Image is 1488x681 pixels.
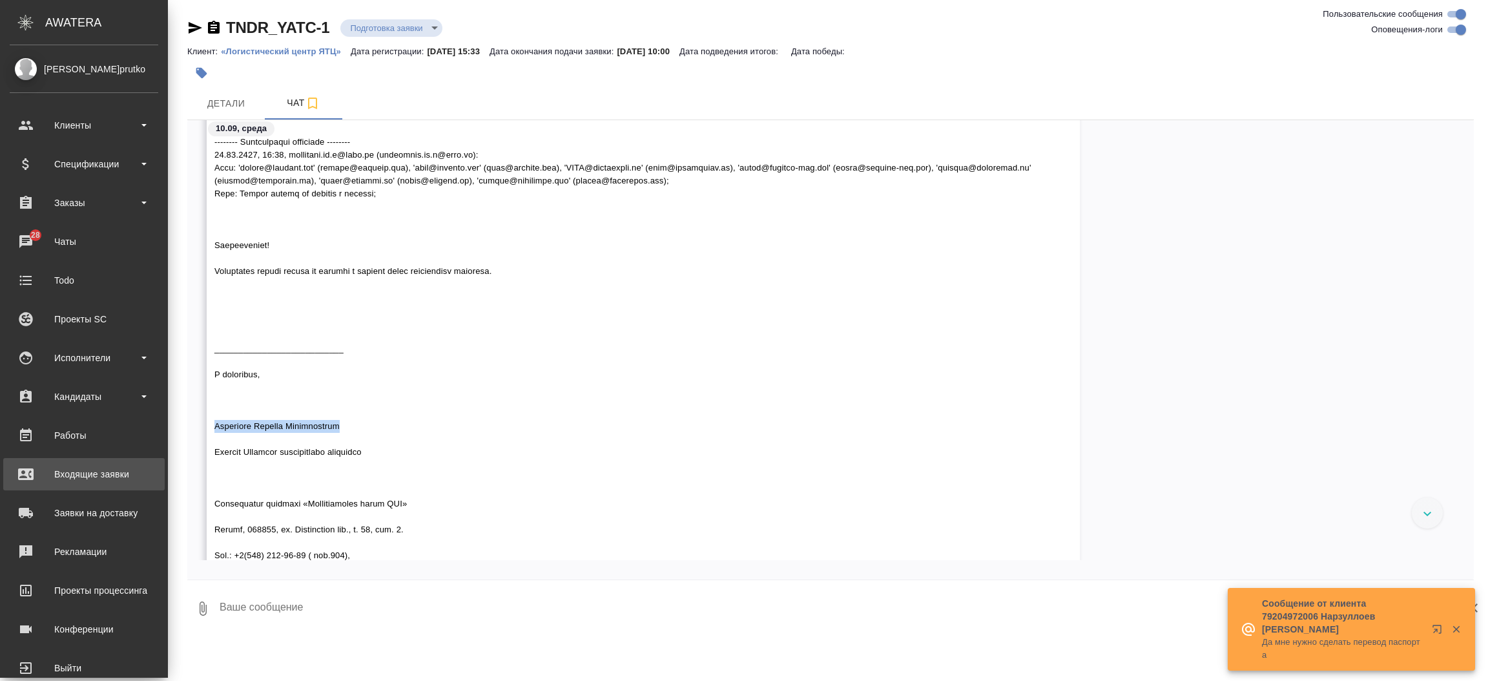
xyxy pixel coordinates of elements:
[3,613,165,645] a: Конференции
[427,47,490,56] p: [DATE] 15:33
[490,47,617,56] p: Дата окончания подачи заявки:
[3,225,165,258] a: 28Чаты
[351,47,427,56] p: Дата регистрации:
[10,193,158,213] div: Заказы
[3,419,165,452] a: Работы
[3,497,165,529] a: Заявки на доставку
[226,19,330,36] a: TNDR_YATC-1
[216,122,267,135] p: 10.09, среда
[3,458,165,490] a: Входящие заявки
[10,154,158,174] div: Спецификации
[1262,597,1423,636] p: Сообщение от клиента 79204972006 Нарзуллоев [PERSON_NAME]
[10,309,158,329] div: Проекты SC
[187,20,203,36] button: Скопировать ссылку для ЯМессенджера
[3,264,165,297] a: Todo
[1443,623,1469,635] button: Закрыть
[617,47,679,56] p: [DATE] 10:00
[10,581,158,600] div: Проекты процессинга
[10,542,158,561] div: Рекламации
[1424,616,1455,647] button: Открыть в новой вкладке
[10,465,158,484] div: Входящие заявки
[206,20,222,36] button: Скопировать ссылку
[23,229,48,242] span: 28
[10,271,158,290] div: Todo
[273,95,335,111] span: Чат
[187,59,216,87] button: Добавить тэг
[221,45,351,56] a: «Логистический центр ЯТЦ»
[3,303,165,335] a: Проекты SC
[195,96,257,112] span: Детали
[1371,23,1443,36] span: Оповещения-логи
[10,620,158,639] div: Конференции
[10,503,158,523] div: Заявки на доставку
[679,47,781,56] p: Дата подведения итогов:
[10,62,158,76] div: [PERSON_NAME]prutko
[3,574,165,607] a: Проекты процессинга
[1262,636,1423,662] p: Да мне нужно сделать перевод паспорта
[10,116,158,135] div: Клиенты
[10,658,158,678] div: Выйти
[1323,8,1443,21] span: Пользовательские сообщения
[45,10,168,36] div: AWATERA
[10,387,158,406] div: Кандидаты
[10,348,158,368] div: Исполнители
[347,23,427,34] button: Подготовка заявки
[10,426,158,445] div: Работы
[221,47,351,56] p: «Логистический центр ЯТЦ»
[791,47,848,56] p: Дата победы:
[340,19,442,37] div: Подготовка заявки
[187,47,221,56] p: Клиент:
[10,232,158,251] div: Чаты
[3,536,165,568] a: Рекламации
